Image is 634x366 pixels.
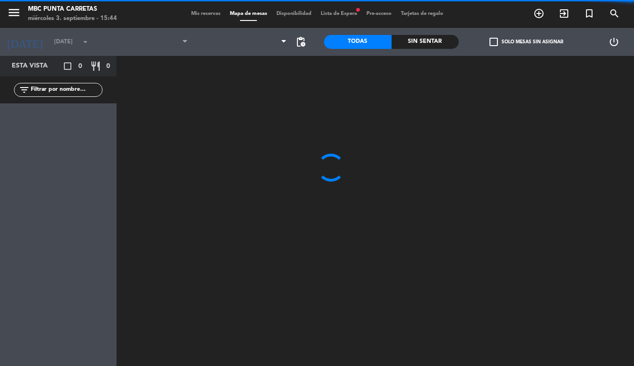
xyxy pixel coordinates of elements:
[5,61,67,72] div: Esta vista
[90,61,101,72] i: restaurant
[362,11,396,16] span: Pre-acceso
[489,38,498,46] span: check_box_outline_blank
[7,6,21,20] i: menu
[186,11,225,16] span: Mis reservas
[225,11,272,16] span: Mapa de mesas
[19,84,30,95] i: filter_list
[295,36,306,47] span: pending_actions
[533,8,544,19] i: add_circle_outline
[106,61,110,72] span: 0
[489,38,563,46] label: Solo mesas sin asignar
[558,8,570,19] i: exit_to_app
[78,61,82,72] span: 0
[608,36,620,47] i: power_settings_new
[392,35,459,49] div: Sin sentar
[324,35,392,49] div: Todas
[609,8,620,19] i: search
[62,61,73,72] i: crop_square
[584,8,595,19] i: turned_in_not
[30,85,102,95] input: Filtrar por nombre...
[355,7,361,13] span: fiber_manual_record
[28,14,117,23] div: miércoles 3. septiembre - 15:44
[272,11,316,16] span: Disponibilidad
[316,11,362,16] span: Lista de Espera
[396,11,448,16] span: Tarjetas de regalo
[80,36,91,47] i: arrow_drop_down
[28,5,117,14] div: MBC Punta Carretas
[7,6,21,23] button: menu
